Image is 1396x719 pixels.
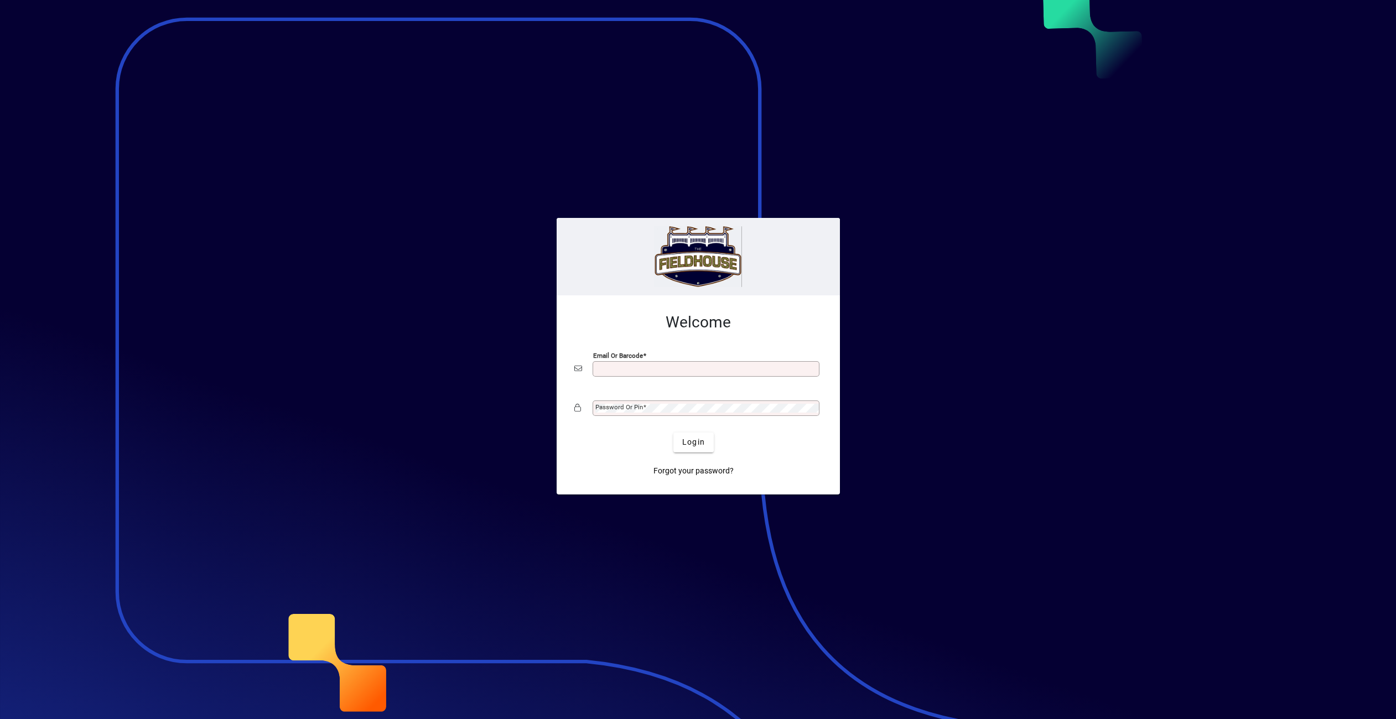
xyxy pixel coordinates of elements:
mat-label: Password or Pin [595,403,643,411]
span: Login [682,436,705,448]
mat-label: Email or Barcode [593,351,643,359]
h2: Welcome [574,313,822,332]
a: Forgot your password? [649,461,738,481]
span: Forgot your password? [653,465,734,477]
button: Login [673,433,714,452]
